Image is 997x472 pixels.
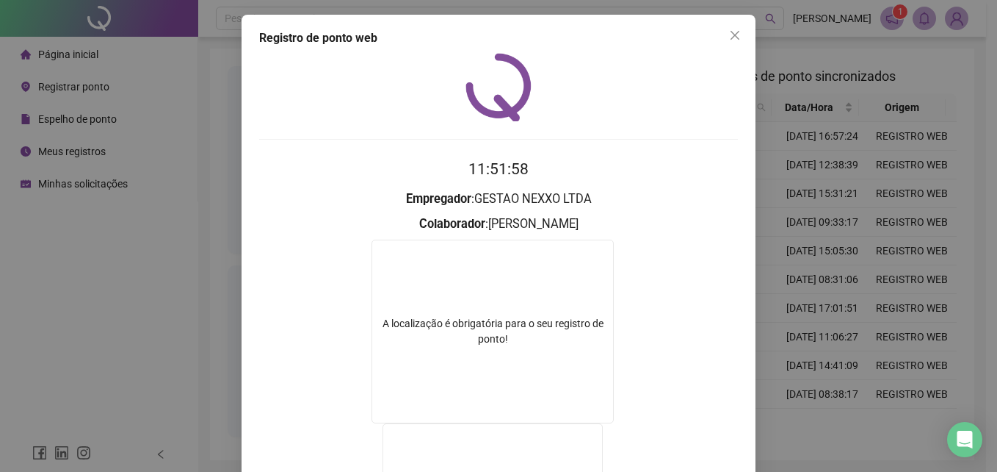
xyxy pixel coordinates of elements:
[723,24,747,47] button: Close
[406,192,471,206] strong: Empregador
[259,190,738,209] h3: : GESTAO NEXXO LTDA
[419,217,485,231] strong: Colaborador
[259,215,738,234] h3: : [PERSON_NAME]
[465,53,532,121] img: QRPoint
[259,29,738,47] div: Registro de ponto web
[468,160,529,178] time: 11:51:58
[372,316,613,347] div: A localização é obrigatória para o seu registro de ponto!
[947,422,982,457] div: Open Intercom Messenger
[729,29,741,41] span: close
